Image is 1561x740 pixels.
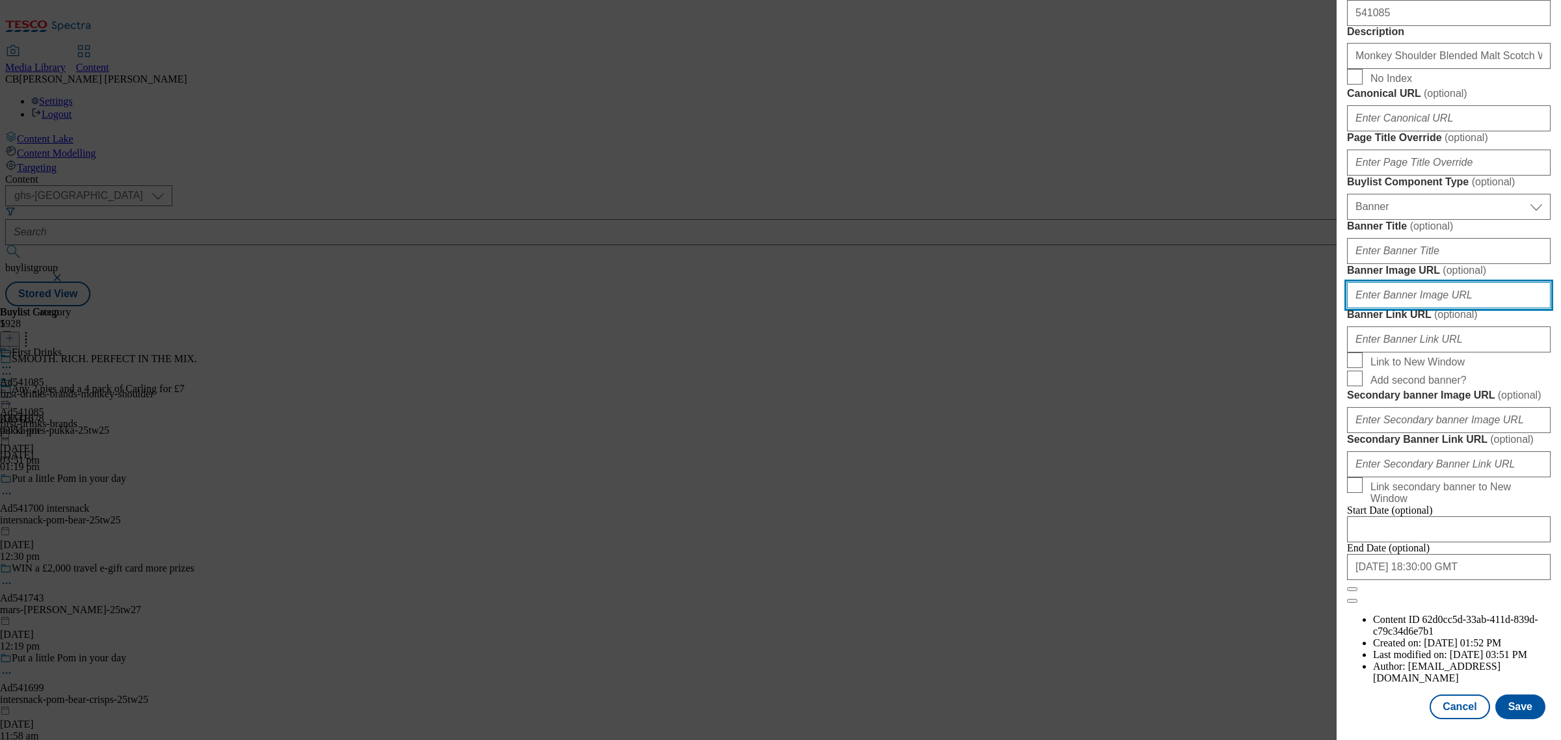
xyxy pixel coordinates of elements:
[1370,481,1545,505] span: Link secondary banner to New Window
[1347,433,1551,446] label: Secondary Banner Link URL
[1347,389,1551,402] label: Secondary banner Image URL
[1445,132,1488,143] span: ( optional )
[1370,73,1412,85] span: No Index
[1490,434,1534,445] span: ( optional )
[1347,282,1551,308] input: Enter Banner Image URL
[1373,637,1551,649] li: Created on:
[1498,390,1541,401] span: ( optional )
[1434,309,1478,320] span: ( optional )
[1347,176,1551,189] label: Buylist Component Type
[1347,220,1551,233] label: Banner Title
[1347,238,1551,264] input: Enter Banner Title
[1347,150,1551,176] input: Enter Page Title Override
[1347,43,1551,69] input: Enter Description
[1410,220,1454,231] span: ( optional )
[1472,176,1515,187] span: ( optional )
[1347,308,1551,321] label: Banner Link URL
[1495,694,1545,719] button: Save
[1347,505,1433,516] span: Start Date (optional)
[1347,587,1357,591] button: Close
[1347,407,1551,433] input: Enter Secondary banner Image URL
[1373,614,1551,637] li: Content ID
[1347,542,1430,553] span: End Date (optional)
[1370,375,1467,386] span: Add second banner?
[1347,326,1551,352] input: Enter Banner Link URL
[1373,661,1501,683] span: [EMAIL_ADDRESS][DOMAIN_NAME]
[1424,637,1501,648] span: [DATE] 01:52 PM
[1450,649,1527,660] span: [DATE] 03:51 PM
[1347,451,1551,477] input: Enter Secondary Banner Link URL
[1373,614,1538,637] span: 62d0cc5d-33ab-411d-839d-c79c34d6e7b1
[1347,105,1551,131] input: Enter Canonical URL
[1347,131,1551,144] label: Page Title Override
[1347,516,1551,542] input: Enter Date
[1347,554,1551,580] input: Enter Date
[1347,26,1551,38] label: Description
[1443,265,1486,276] span: ( optional )
[1370,356,1465,368] span: Link to New Window
[1347,264,1551,277] label: Banner Image URL
[1347,87,1551,100] label: Canonical URL
[1373,649,1551,661] li: Last modified on:
[1373,661,1551,684] li: Author:
[1430,694,1489,719] button: Cancel
[1424,88,1467,99] span: ( optional )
